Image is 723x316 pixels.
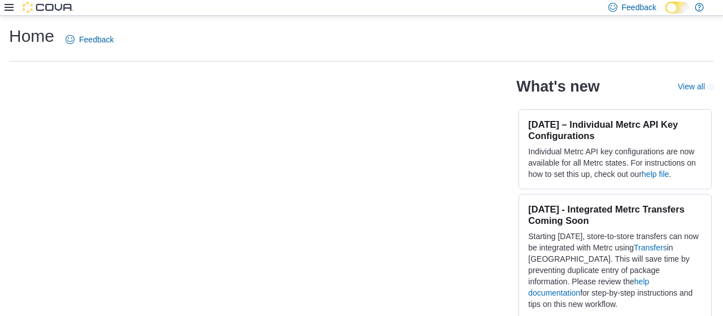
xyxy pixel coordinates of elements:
a: Feedback [61,28,118,51]
svg: External link [707,84,714,90]
input: Dark Mode [665,2,689,14]
a: Transfers [634,243,667,252]
a: View allExternal link [678,82,714,91]
span: Feedback [79,34,114,45]
span: Feedback [622,2,656,13]
h3: [DATE] – Individual Metrc API Key Configurations [528,119,702,141]
p: Individual Metrc API key configurations are now available for all Metrc states. For instructions ... [528,146,702,180]
a: help file [642,170,669,179]
a: help documentation [528,277,649,297]
h3: [DATE] - Integrated Metrc Transfers Coming Soon [528,204,702,226]
p: Starting [DATE], store-to-store transfers can now be integrated with Metrc using in [GEOGRAPHIC_D... [528,231,702,310]
img: Cova [23,2,73,13]
h1: Home [9,25,54,47]
h2: What's new [516,77,599,96]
